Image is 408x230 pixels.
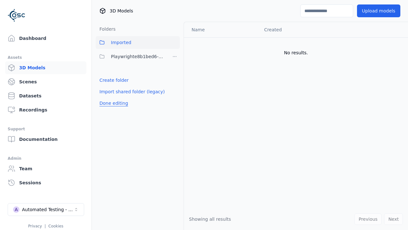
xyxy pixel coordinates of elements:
[189,217,231,222] span: Showing all results
[8,125,84,133] div: Support
[96,26,116,32] h3: Folders
[96,50,166,63] button: Playwrighte8b1bed6-dea9-43f3-8ff0-a2bf52293536
[111,39,131,46] span: Imported
[184,22,259,37] th: Name
[96,74,133,86] button: Create folder
[5,75,86,88] a: Scenes
[259,22,336,37] th: Created
[110,8,133,14] span: 3D Models
[5,61,86,74] a: 3D Models
[5,89,86,102] a: Datasets
[5,103,86,116] a: Recordings
[5,176,86,189] a: Sessions
[96,86,169,97] button: Import shared folder (legacy)
[5,32,86,45] a: Dashboard
[8,155,84,162] div: Admin
[111,53,166,60] span: Playwrighte8b1bed6-dea9-43f3-8ff0-a2bf52293536
[8,54,84,61] div: Assets
[96,97,132,109] button: Done editing
[22,206,74,213] div: Automated Testing - Playwright
[48,224,63,228] a: Cookies
[99,77,129,83] a: Create folder
[8,203,84,216] button: Select a workspace
[13,206,19,213] div: A
[96,36,180,49] button: Imported
[8,6,25,24] img: Logo
[28,224,42,228] a: Privacy
[45,224,46,228] span: |
[5,162,86,175] a: Team
[357,4,400,17] button: Upload models
[99,88,165,95] a: Import shared folder (legacy)
[184,37,408,68] td: No results.
[5,133,86,146] a: Documentation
